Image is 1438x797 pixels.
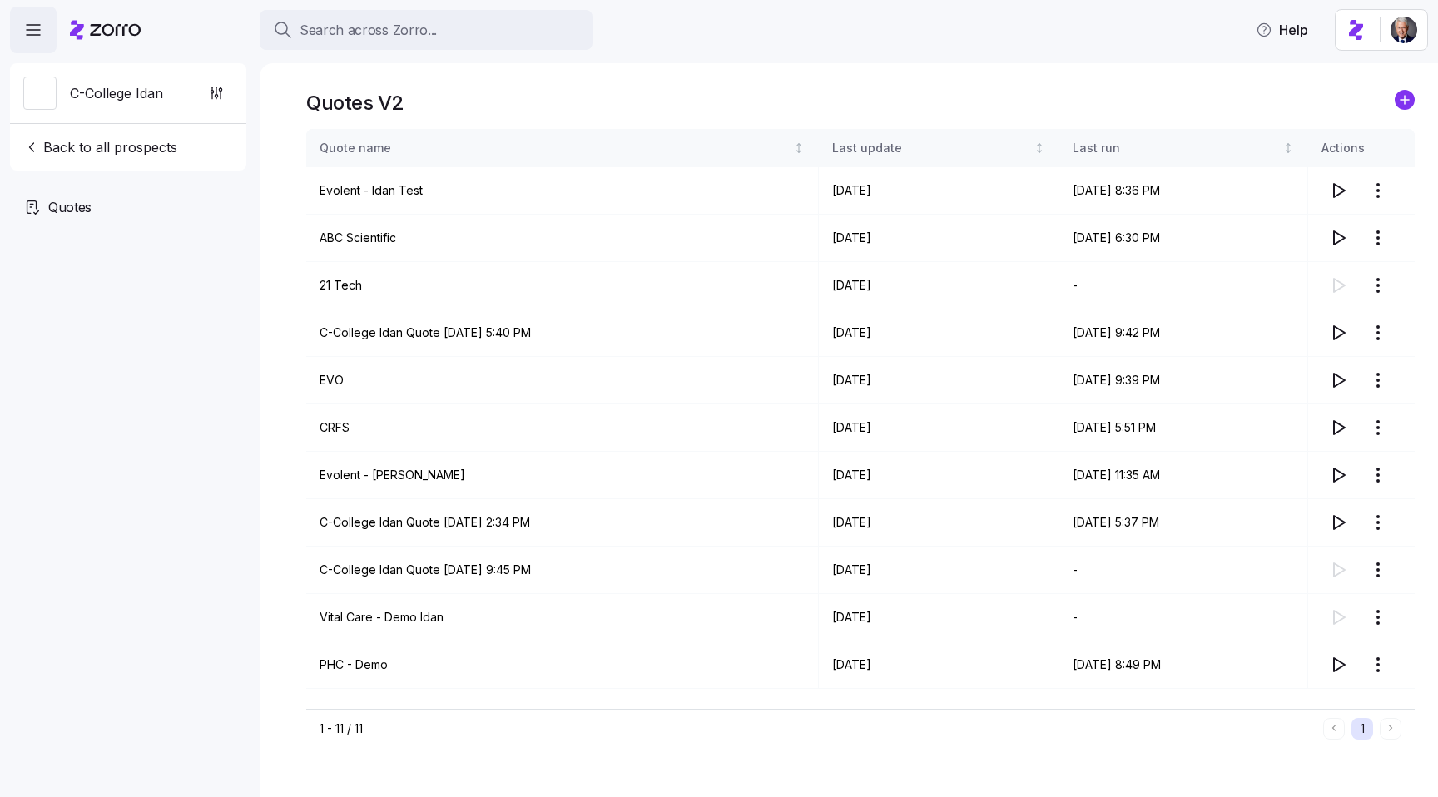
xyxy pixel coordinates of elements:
[819,547,1059,594] td: [DATE]
[1323,718,1345,740] button: Previous page
[1059,215,1308,262] td: [DATE] 6:30 PM
[819,452,1059,499] td: [DATE]
[306,499,819,547] td: C-College Idan Quote [DATE] 2:34 PM
[306,594,819,641] td: Vital Care - Demo Idan
[306,641,819,689] td: PHC - Demo
[306,90,404,116] h1: Quotes V2
[1073,139,1279,157] div: Last run
[793,142,805,154] div: Not sorted
[832,139,1030,157] div: Last update
[1256,20,1308,40] span: Help
[819,357,1059,404] td: [DATE]
[306,262,819,309] td: 21 Tech
[1059,129,1308,167] th: Last runNot sorted
[1059,547,1308,594] td: -
[1059,452,1308,499] td: [DATE] 11:35 AM
[819,641,1059,689] td: [DATE]
[306,357,819,404] td: EVO
[1059,167,1308,215] td: [DATE] 8:36 PM
[1282,142,1294,154] div: Not sorted
[1059,404,1308,452] td: [DATE] 5:51 PM
[1351,718,1373,740] button: 1
[1395,90,1415,110] svg: add icon
[1242,13,1321,47] button: Help
[320,139,791,157] div: Quote name
[1059,262,1308,309] td: -
[1059,499,1308,547] td: [DATE] 5:37 PM
[306,309,819,357] td: C-College Idan Quote [DATE] 5:40 PM
[1321,139,1401,157] div: Actions
[1059,357,1308,404] td: [DATE] 9:39 PM
[1059,309,1308,357] td: [DATE] 9:42 PM
[306,167,819,215] td: Evolent - Idan Test
[1059,641,1308,689] td: [DATE] 8:49 PM
[819,129,1059,167] th: Last updateNot sorted
[23,137,177,157] span: Back to all prospects
[70,83,163,104] span: C-College Idan
[306,215,819,262] td: ABC Scientific
[306,129,819,167] th: Quote nameNot sorted
[1059,594,1308,641] td: -
[819,215,1059,262] td: [DATE]
[260,10,593,50] button: Search across Zorro...
[1034,142,1045,154] div: Not sorted
[306,547,819,594] td: C-College Idan Quote [DATE] 9:45 PM
[819,167,1059,215] td: [DATE]
[320,720,1317,737] div: 1 - 11 / 11
[819,309,1059,357] td: [DATE]
[10,184,246,230] a: Quotes
[819,499,1059,547] td: [DATE]
[306,404,819,452] td: CRFS
[17,131,184,164] button: Back to all prospects
[48,197,92,218] span: Quotes
[819,594,1059,641] td: [DATE]
[1395,90,1415,116] a: add icon
[819,262,1059,309] td: [DATE]
[300,20,437,41] span: Search across Zorro...
[1391,17,1417,43] img: 1dcb4e5d-e04d-4770-96a8-8d8f6ece5bdc-1719926415027.jpeg
[1380,718,1401,740] button: Next page
[306,452,819,499] td: Evolent - [PERSON_NAME]
[819,404,1059,452] td: [DATE]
